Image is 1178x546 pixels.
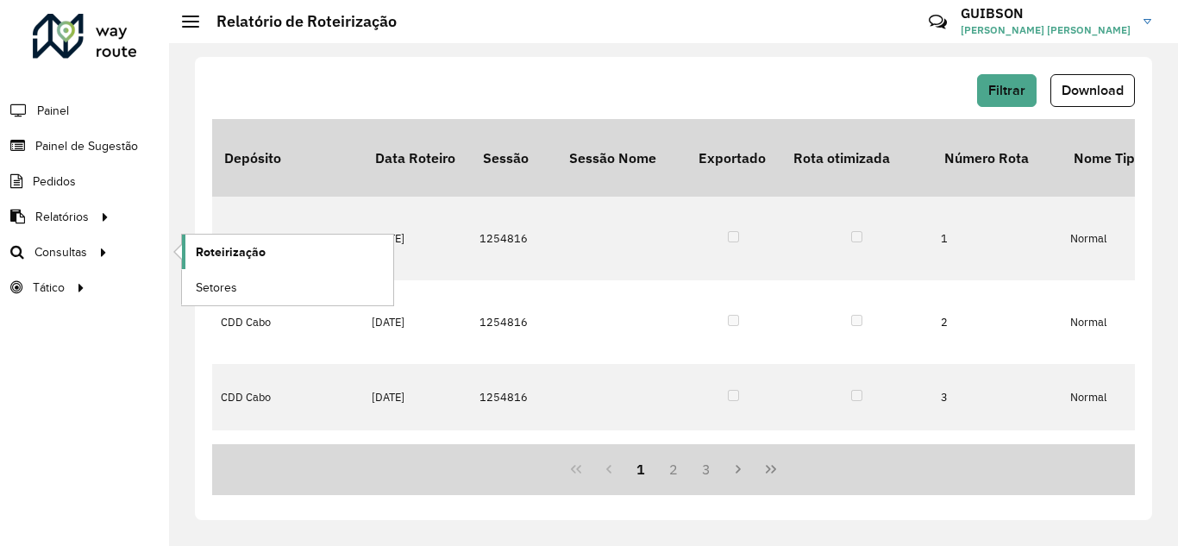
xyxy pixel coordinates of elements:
span: Filtrar [988,83,1025,97]
button: 2 [657,453,690,486]
a: Setores [182,270,393,304]
button: 3 [690,453,723,486]
td: CDD Cabo [212,197,363,280]
button: 1 [624,453,657,486]
td: 1254816 [471,197,557,280]
span: Roteirização [196,243,266,261]
td: [DATE] [363,280,471,364]
th: Depósito [212,119,363,197]
td: CDD Cabo [212,280,363,364]
span: Tático [33,279,65,297]
td: CDD Cabo [212,430,363,530]
td: 2 [932,280,1062,364]
button: Last Page [755,453,787,486]
h2: Relatório de Roteirização [199,12,397,31]
th: Rota otimizada [781,119,932,197]
button: Download [1050,74,1135,107]
button: Filtrar [977,74,1037,107]
td: 4 [932,430,1062,530]
td: [DATE] [363,197,471,280]
th: Data Roteiro [363,119,471,197]
td: 1254816 [471,280,557,364]
a: Contato Rápido [919,3,956,41]
h3: GUIBSON [961,5,1131,22]
td: 1254816 [471,364,557,431]
span: Pedidos [33,173,76,191]
th: Sessão [471,119,557,197]
td: 1254816 [471,430,557,530]
td: [DATE] [363,364,471,431]
th: Número Rota [932,119,1062,197]
th: Exportado [686,119,781,197]
td: CDD Cabo [212,364,363,431]
td: 3 [932,364,1062,431]
td: 1 [932,197,1062,280]
span: [PERSON_NAME] [PERSON_NAME] [961,22,1131,38]
button: Next Page [723,453,755,486]
th: Sessão Nome [557,119,686,197]
td: [DATE] [363,430,471,530]
span: Consultas [34,243,87,261]
span: Setores [196,279,237,297]
span: Relatórios [35,208,89,226]
span: Painel [37,102,69,120]
span: Painel de Sugestão [35,137,138,155]
a: Roteirização [182,235,393,269]
span: Download [1062,83,1124,97]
